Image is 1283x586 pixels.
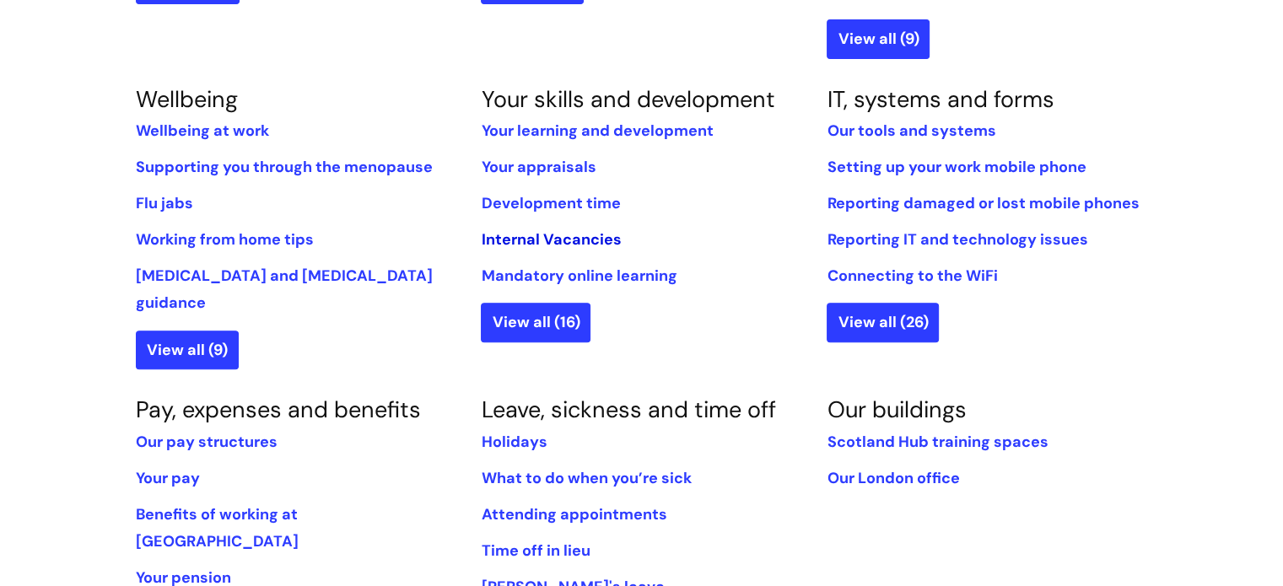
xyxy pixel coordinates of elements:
[481,157,596,177] a: Your appraisals
[827,19,930,58] a: View all (9)
[481,395,775,424] a: Leave, sickness and time off
[827,121,995,141] a: Our tools and systems
[827,266,997,286] a: Connecting to the WiFi
[136,504,299,551] a: Benefits of working at [GEOGRAPHIC_DATA]
[136,395,421,424] a: Pay, expenses and benefits
[136,266,433,313] a: [MEDICAL_DATA] and [MEDICAL_DATA] guidance
[481,540,590,561] a: Time off in lieu
[481,84,774,114] a: Your skills and development
[136,468,200,488] a: Your pay
[481,266,677,286] a: Mandatory online learning
[136,157,433,177] a: Supporting you through the menopause
[481,121,713,141] a: Your learning and development
[481,229,621,250] a: Internal Vacancies
[827,229,1087,250] a: Reporting IT and technology issues
[481,303,590,341] a: View all (16)
[827,84,1054,114] a: IT, systems and forms
[136,229,314,250] a: Working from home tips
[827,432,1048,452] a: Scotland Hub training spaces
[827,193,1139,213] a: Reporting damaged or lost mobile phones
[136,331,239,369] a: View all (9)
[827,303,939,341] a: View all (26)
[136,121,269,141] a: Wellbeing at work
[481,468,691,488] a: What to do when you’re sick
[827,468,959,488] a: Our London office
[481,193,620,213] a: Development time
[136,84,238,114] a: Wellbeing
[481,432,547,452] a: Holidays
[827,395,966,424] a: Our buildings
[481,504,666,524] a: Attending appointments
[827,157,1086,177] a: Setting up your work mobile phone
[136,193,193,213] a: Flu jabs
[136,432,278,452] a: Our pay structures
